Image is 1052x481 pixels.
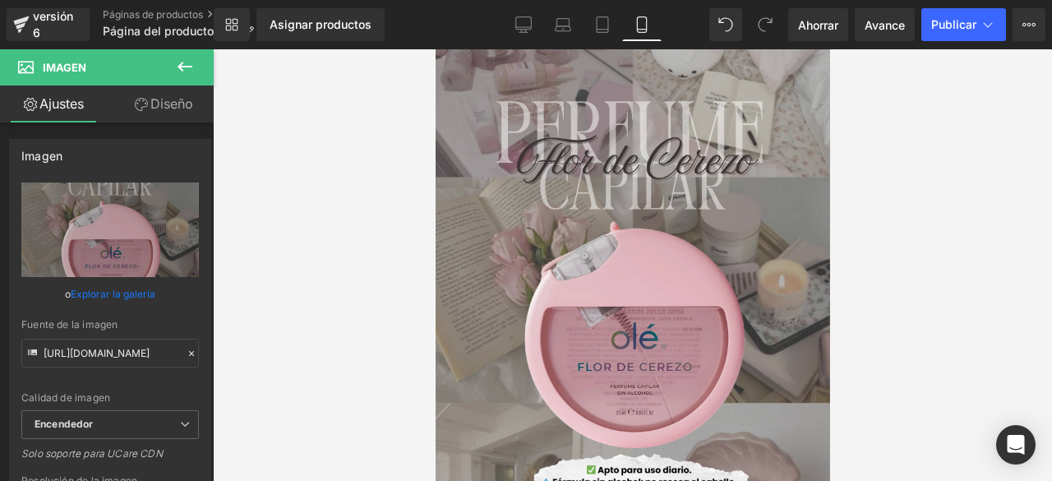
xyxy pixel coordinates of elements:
[39,95,84,112] font: Ajustes
[931,17,976,31] font: Publicar
[7,8,90,41] a: versión 6
[103,8,203,21] font: Páginas de productos
[43,61,86,74] font: Imagen
[65,288,71,300] font: o
[622,8,662,41] a: Móvil
[865,18,905,32] font: Avance
[543,8,583,41] a: Computadora portátil
[504,8,543,41] a: De oficina
[583,8,622,41] a: Tableta
[21,318,118,331] font: Fuente de la imagen
[103,24,309,38] font: Página del producto - [DATE] 19:19:18
[921,8,1006,41] button: Publicar
[110,86,217,123] a: Diseño
[996,425,1036,465] div: Abrir Intercom Messenger
[21,391,110,404] font: Calidad de imagen
[33,9,73,39] font: versión 6
[21,447,163,460] font: Solo soporte para UCare CDN
[270,17,371,31] font: Asignar productos
[214,8,250,41] a: Nueva Biblioteca
[21,149,62,163] font: Imagen
[71,288,155,300] font: Explorar la galería
[21,339,199,368] input: Enlace
[35,418,93,430] font: Encendedor
[855,8,915,41] a: Avance
[798,18,838,32] font: Ahorrar
[103,8,267,21] a: Páginas de productos
[1013,8,1045,41] button: Más
[749,8,782,41] button: Rehacer
[709,8,742,41] button: Deshacer
[150,95,193,112] font: Diseño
